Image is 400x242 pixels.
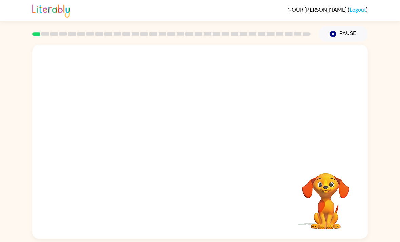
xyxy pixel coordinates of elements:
div: ( ) [287,6,368,13]
img: Literably [32,3,70,18]
button: Pause [319,26,368,42]
span: NOUR [PERSON_NAME] [287,6,348,13]
a: Logout [349,6,366,13]
video: Your browser must support playing .mp4 files to use Literably. Please try using another browser. [292,163,360,230]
